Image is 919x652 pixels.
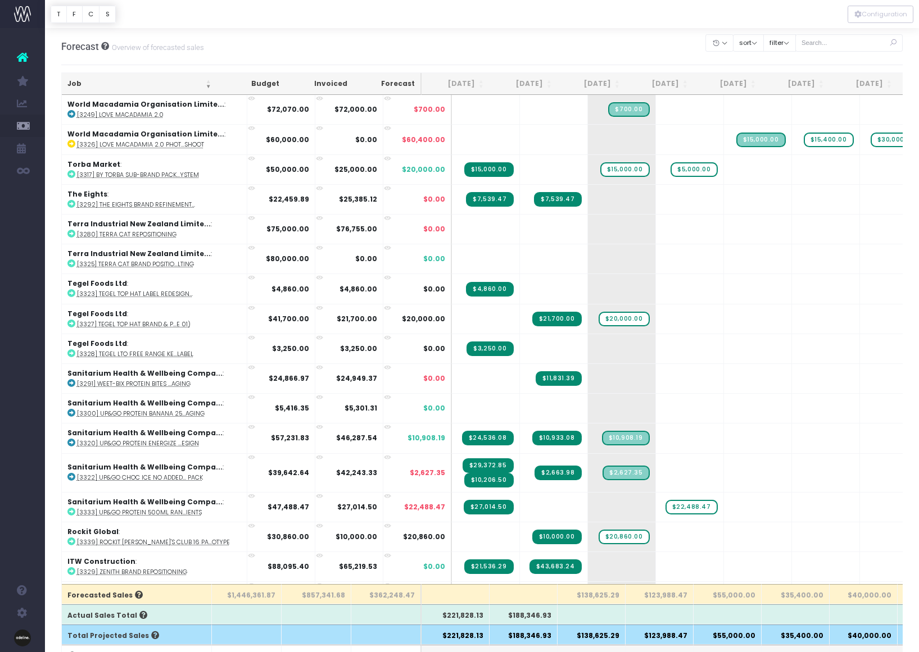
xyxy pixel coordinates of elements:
th: $55,000.00 [694,584,762,604]
span: Streamtime Draft Invoice: 3867 – [3326] Love Macadamia 2.0 Photography Shoot [736,133,786,147]
abbr: [3292] The Eights Brand Refinement [77,200,195,209]
span: $0.00 [423,284,445,294]
th: $123,988.47 [626,584,694,604]
strong: $4,860.00 [339,284,377,294]
th: $1,446,361.87 [212,584,282,604]
strong: $0.00 [355,254,377,263]
td: : [62,363,247,393]
strong: Rockit Global [67,527,119,536]
strong: $75,000.00 [266,224,309,234]
th: Nov 25: activate to sort column ascending [762,73,830,95]
th: Dec 25: activate to sort column ascending [830,73,898,95]
strong: $42,243.33 [336,468,377,477]
th: $138,625.29 [558,624,626,645]
strong: Tegel Foods Ltd [67,309,127,318]
abbr: [3323] Tegel Top Hat Label Redesign [77,290,193,298]
span: Streamtime Draft Invoice: 3866 – [3320] UP&GO Protein Energize 250mL FOP Artwork [602,431,650,445]
strong: $30,860.00 [267,532,309,541]
th: $221,828.13 [422,604,490,624]
abbr: [3339] Rockit Sam's Club 16 Pack Prototype [77,538,230,546]
abbr: [3328] Tegel LTO Free Range Kebabs Label [77,350,193,358]
th: $123,988.47 [626,624,694,645]
th: $857,341.68 [282,584,351,604]
abbr: [3291] Weet-Bix Protein Bites Packaging [77,380,191,388]
strong: $3,250.00 [272,344,309,353]
abbr: [3249] Love Macadamia 2.0 [77,111,164,119]
span: Streamtime Draft Invoice: 3868 – [3249] Love Macadamia 2.0 [608,102,649,117]
th: Jul 25: activate to sort column ascending [490,73,558,95]
strong: $0.00 [355,135,377,144]
strong: $80,000.00 [266,254,309,263]
span: $0.00 [423,403,445,413]
span: Streamtime Invoice: 3851 – [3328] Tegel LTO Free Range Kebabs Label [467,341,513,356]
td: : [62,522,247,551]
img: images/default_profile_image.png [14,630,31,646]
th: $362,248.47 [351,584,422,604]
th: Total Projected Sales [62,624,212,645]
strong: $60,000.00 [266,135,309,144]
strong: $65,219.53 [339,562,377,571]
span: $700.00 [414,104,445,115]
td: : [62,453,247,492]
td: : [62,551,247,581]
strong: Terra Industrial New Zealand Limite... [67,249,211,258]
abbr: [3300] UP&GO Protein Banana 250mL and 12x250mL Packaging [77,409,205,418]
abbr: [3280] Terra Cat Repositioning [77,230,176,239]
span: wayahead Sales Forecast Item [666,500,718,514]
span: $0.00 [423,344,445,354]
span: Streamtime Draft Invoice: 3869 – [3322] UP&GO Choc Ice No Added Sugar - 250ml & 12x250mL pack [603,466,649,480]
th: $188,346.93 [490,624,558,645]
td: : [62,184,247,214]
strong: $25,000.00 [334,165,377,174]
span: wayahead Sales Forecast Item [599,530,650,544]
small: Overview of forecasted sales [109,41,204,52]
span: $10,908.19 [408,433,445,443]
span: Streamtime Invoice: 3842 – [3322] UP&GO Choc Ice No Added Sugar - Claim Callout Concepts [464,473,514,487]
th: $221,828.13 [422,624,490,645]
td: : [62,214,247,244]
button: F [66,6,83,23]
td: : [62,154,247,184]
abbr: [3327] Tegel Top Hat Brand & Packaging Refresh (Phase 01) [77,320,191,329]
th: $40,000.00 [830,584,898,604]
span: $0.00 [423,254,445,264]
td: : [62,95,247,124]
td: : [62,492,247,522]
span: $0.00 [423,194,445,204]
th: Budget [217,73,285,95]
span: wayahead Sales Forecast Item [599,312,650,326]
strong: $3,250.00 [340,344,377,353]
strong: Tegel Foods Ltd [67,279,127,288]
td: : [62,304,247,334]
span: Streamtime Invoice: 3858 – [3292] The Eights Brand Refinement [534,192,581,207]
span: $0.00 [423,373,445,384]
span: Streamtime Invoice: 3848 – [3317] By Torba Sub-Brand Packaging System [464,162,514,177]
th: $35,400.00 [762,624,830,645]
strong: $57,231.83 [271,433,309,443]
td: : [62,273,247,303]
th: Forecast [353,73,422,95]
strong: $88,095.40 [268,562,309,571]
button: sort [733,34,764,52]
span: Streamtime Invoice: 3847 – [3292] The Eights Brand Refinement [466,192,513,207]
span: $60,400.00 [402,135,445,145]
button: T [51,6,67,23]
span: Streamtime Invoice: 3841 – [3322] UP&GO Choc Ice No Added Sugar - 250ml & 12x250mL pack [463,458,514,473]
td: : [62,423,247,453]
strong: Tegel Foods Ltd [67,339,127,348]
span: Streamtime Invoice: 3844 – [3329] Zenith Brand Repositioning [464,559,514,574]
strong: $24,949.37 [336,373,377,383]
strong: $25,385.12 [339,194,377,204]
strong: $41,700.00 [268,314,309,323]
strong: Torba Market [67,159,120,169]
td: : [62,581,247,611]
abbr: [3325] Terra Cat Brand Positioning Consulting [77,260,194,268]
span: Streamtime Invoice: 3843 – [3333] UP&GO Protein 500mL Range- Illustrative Ingredients [464,500,514,514]
th: Job: activate to sort column ascending [62,73,217,95]
abbr: [3317] By Torba Sub-Brand Packaging System [77,171,199,179]
strong: $10,000.00 [336,532,377,541]
span: Streamtime Invoice: 3854 – [3291] Weet-Bix Protein Bites Packaging - Phase 02 [536,371,582,386]
strong: Sanitarium Health & Wellbeing Compa... [67,497,223,507]
strong: World Macadamia Organisation Limite... [67,129,224,139]
strong: Sanitarium Health & Wellbeing Compa... [67,398,223,408]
